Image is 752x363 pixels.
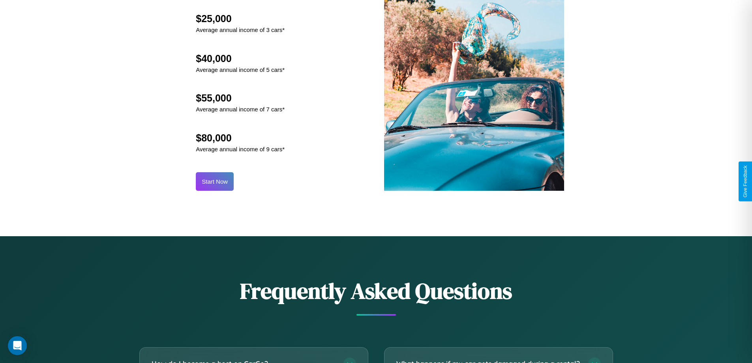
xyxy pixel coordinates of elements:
[196,64,285,75] p: Average annual income of 5 cars*
[196,53,285,64] h2: $40,000
[8,336,27,355] div: Open Intercom Messenger
[196,92,285,104] h2: $55,000
[743,166,748,197] div: Give Feedback
[196,144,285,154] p: Average annual income of 9 cars*
[196,132,285,144] h2: $80,000
[196,172,234,191] button: Start Now
[196,13,285,24] h2: $25,000
[196,104,285,115] p: Average annual income of 7 cars*
[139,276,613,306] h2: Frequently Asked Questions
[196,24,285,35] p: Average annual income of 3 cars*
